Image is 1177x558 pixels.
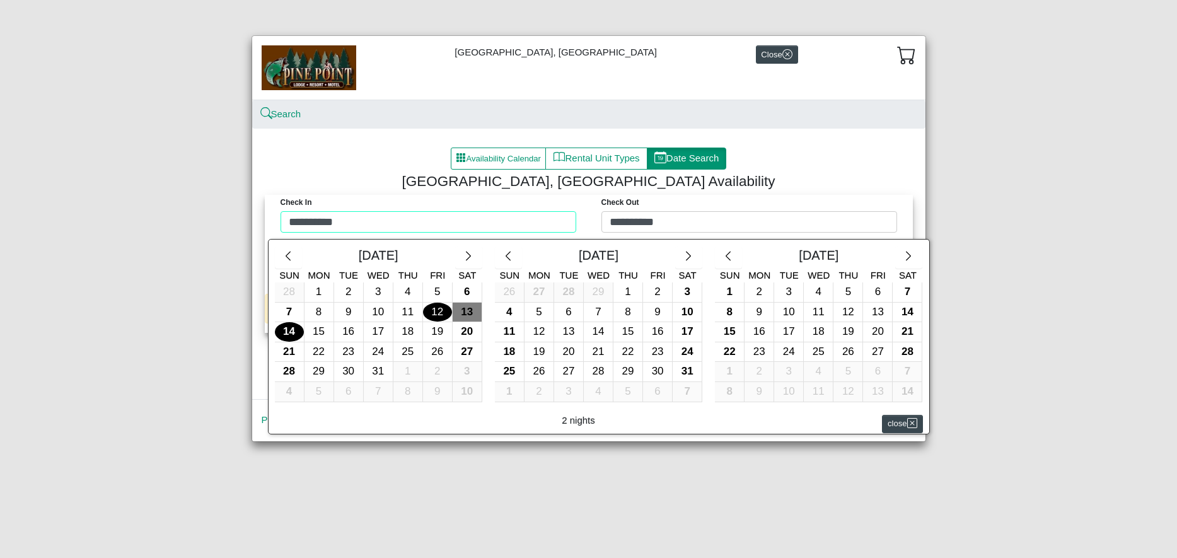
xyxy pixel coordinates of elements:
[838,270,858,281] span: Thu
[304,282,334,303] button: 1
[364,282,393,303] button: 3
[423,342,452,362] div: 26
[774,342,804,363] button: 24
[304,322,334,342] button: 15
[643,282,672,302] div: 2
[715,322,745,342] button: 15
[863,282,893,303] button: 6
[495,382,524,402] div: 1
[673,342,702,363] button: 24
[745,382,774,402] button: 9
[863,382,892,402] div: 13
[893,362,922,382] button: 7
[715,362,745,382] button: 1
[525,282,554,302] div: 27
[613,362,642,381] div: 29
[643,382,672,402] div: 6
[715,382,745,402] button: 8
[339,270,358,281] span: Tue
[393,303,423,323] button: 11
[833,322,862,342] div: 19
[495,322,525,342] button: 11
[715,303,745,323] button: 8
[495,246,522,269] button: chevron left
[423,362,452,381] div: 2
[745,303,774,323] button: 9
[804,342,833,363] button: 25
[423,303,453,323] button: 12
[562,415,595,426] h6: 2 nights
[495,282,524,302] div: 26
[613,342,642,362] div: 22
[833,282,862,302] div: 5
[453,303,482,322] div: 13
[275,246,302,269] button: chevron left
[525,342,554,363] button: 19
[304,382,334,402] button: 5
[423,382,453,402] button: 9
[554,362,583,381] div: 27
[673,282,702,303] button: 3
[774,382,803,402] div: 10
[398,270,418,281] span: Thu
[780,270,799,281] span: Tue
[334,382,364,402] button: 6
[745,342,774,363] button: 23
[863,303,892,322] div: 13
[893,303,922,322] div: 14
[275,303,304,322] div: 7
[833,303,862,322] div: 12
[393,362,422,381] div: 1
[453,303,482,323] button: 13
[423,362,453,382] button: 2
[643,382,673,402] button: 6
[455,246,482,269] button: chevron right
[893,342,922,363] button: 28
[554,322,584,342] button: 13
[584,322,613,342] button: 14
[643,362,673,382] button: 30
[500,270,520,281] span: Sun
[673,362,702,381] div: 31
[275,303,304,323] button: 7
[893,322,922,342] div: 21
[651,270,666,281] span: Fri
[393,282,422,302] div: 4
[368,270,390,281] span: Wed
[863,382,893,402] button: 13
[304,382,333,402] div: 5
[275,322,304,342] button: 14
[393,342,423,363] button: 25
[453,282,482,303] button: 6
[304,362,333,381] div: 29
[745,362,774,382] button: 2
[495,342,524,362] div: 18
[679,270,697,281] span: Sat
[643,322,673,342] button: 16
[423,342,453,363] button: 26
[613,342,643,363] button: 22
[748,270,770,281] span: Mon
[613,382,642,402] div: 5
[279,270,299,281] span: Sun
[774,303,804,323] button: 10
[458,270,476,281] span: Sat
[774,303,803,322] div: 10
[453,342,482,363] button: 27
[554,382,584,402] button: 3
[364,303,393,323] button: 10
[495,303,524,322] div: 4
[893,282,922,303] button: 7
[643,342,672,362] div: 23
[804,303,833,322] div: 11
[833,382,862,402] div: 12
[804,282,833,303] button: 4
[275,342,304,362] div: 21
[863,322,892,342] div: 20
[643,303,672,322] div: 9
[584,382,613,402] div: 4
